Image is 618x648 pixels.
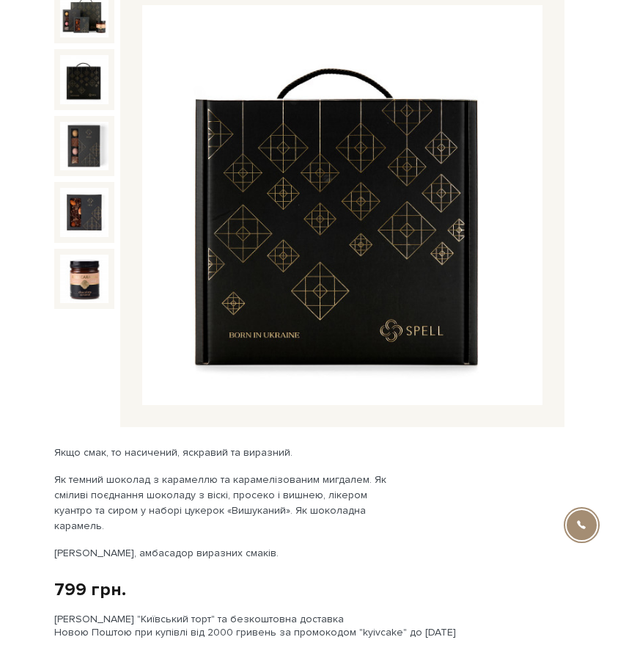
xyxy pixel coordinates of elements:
div: 799 грн. [54,578,126,601]
img: Подарунок Амбасадор смаку [60,122,109,171]
p: [PERSON_NAME], амбасадор виразних смаків. [54,545,398,561]
img: Подарунок Амбасадор смаку [60,255,109,304]
p: Як темний шоколад з карамеллю та карамелізованим мигдалем. Як сміливі поєднання шоколаду з віскі,... [54,472,398,534]
img: Подарунок Амбасадор смаку [60,188,109,237]
img: Подарунок Амбасадор смаку [142,5,542,405]
img: Подарунок Амбасадор смаку [60,55,109,104]
div: [PERSON_NAME] "Київський торт" та безкоштовна доставка Новою Поштою при купівлі від 2000 гривень ... [54,613,564,639]
p: Якщо смак, то насичений, яскравий та виразний. [54,445,398,460]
